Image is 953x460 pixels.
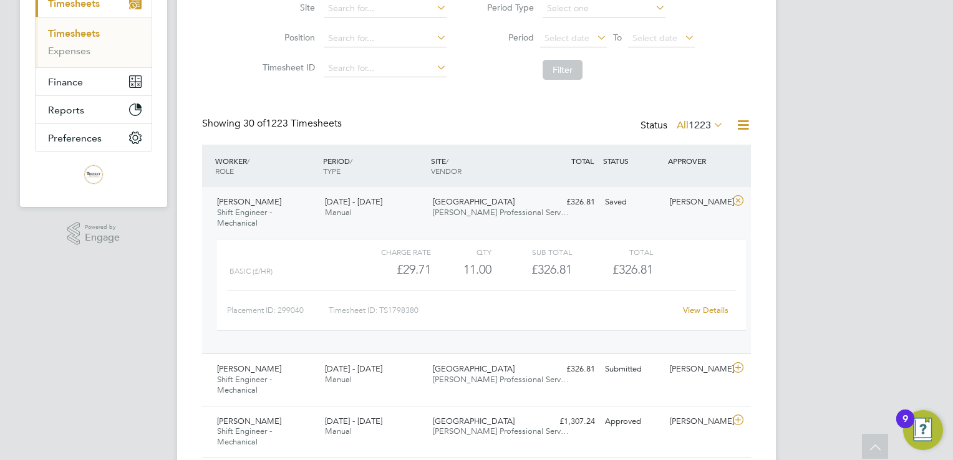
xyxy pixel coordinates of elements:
[85,232,120,243] span: Engage
[325,426,352,436] span: Manual
[36,96,152,123] button: Reports
[600,359,665,380] div: Submitted
[217,426,272,447] span: Shift Engineer - Mechanical
[48,45,90,57] a: Expenses
[48,104,84,116] span: Reports
[85,222,120,232] span: Powered by
[902,419,908,435] div: 9
[431,244,491,259] div: QTY
[433,416,515,426] span: [GEOGRAPHIC_DATA]
[36,17,152,67] div: Timesheets
[544,32,589,44] span: Select date
[215,166,234,176] span: ROLE
[903,410,943,450] button: Open Resource Center, 9 new notifications
[217,196,281,207] span: [PERSON_NAME]
[230,267,273,276] span: Basic (£/HR)
[48,132,102,144] span: Preferences
[446,156,448,166] span: /
[677,119,723,132] label: All
[323,166,341,176] span: TYPE
[428,150,536,182] div: SITE
[433,426,569,436] span: [PERSON_NAME] Professional Serv…
[48,76,83,88] span: Finance
[325,207,352,218] span: Manual
[243,117,342,130] span: 1223 Timesheets
[433,363,515,374] span: [GEOGRAPHIC_DATA]
[543,60,583,80] button: Filter
[683,305,728,315] a: View Details
[217,207,272,228] span: Shift Engineer - Mechanical
[36,124,152,151] button: Preferences
[217,416,281,426] span: [PERSON_NAME]
[433,207,569,218] span: [PERSON_NAME] Professional Serv…
[351,244,431,259] div: Charge rate
[227,300,329,320] div: Placement ID: 299040
[535,359,600,380] div: £326.81
[535,192,600,213] div: £326.81
[243,117,266,130] span: 30 of
[202,117,344,130] div: Showing
[329,300,675,320] div: Timesheet ID: TS1798380
[478,32,534,43] label: Period
[259,62,315,73] label: Timesheet ID
[433,374,569,385] span: [PERSON_NAME] Professional Serv…
[572,244,652,259] div: Total
[609,29,626,46] span: To
[571,156,594,166] span: TOTAL
[600,411,665,432] div: Approved
[217,363,281,374] span: [PERSON_NAME]
[431,166,462,176] span: VENDOR
[320,150,428,182] div: PERIOD
[35,165,152,184] a: Go to home page
[325,363,382,374] span: [DATE] - [DATE]
[665,411,730,432] div: [PERSON_NAME]
[600,192,665,213] div: Saved
[324,30,447,47] input: Search for...
[665,192,730,213] div: [PERSON_NAME]
[433,196,515,207] span: [GEOGRAPHIC_DATA]
[84,165,104,184] img: trevettgroup-logo-retina.png
[325,416,382,426] span: [DATE] - [DATE]
[535,411,600,432] div: £1,307.24
[48,27,100,39] a: Timesheets
[324,60,447,77] input: Search for...
[259,32,315,43] label: Position
[247,156,249,166] span: /
[491,259,572,280] div: £326.81
[491,244,572,259] div: Sub Total
[431,259,491,280] div: 11.00
[350,156,352,166] span: /
[259,2,315,13] label: Site
[478,2,534,13] label: Period Type
[665,359,730,380] div: [PERSON_NAME]
[325,196,382,207] span: [DATE] - [DATE]
[689,119,711,132] span: 1223
[665,150,730,172] div: APPROVER
[212,150,320,182] div: WORKER
[217,374,272,395] span: Shift Engineer - Mechanical
[325,374,352,385] span: Manual
[632,32,677,44] span: Select date
[351,259,431,280] div: £29.71
[36,68,152,95] button: Finance
[67,222,120,246] a: Powered byEngage
[641,117,726,135] div: Status
[600,150,665,172] div: STATUS
[612,262,653,277] span: £326.81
